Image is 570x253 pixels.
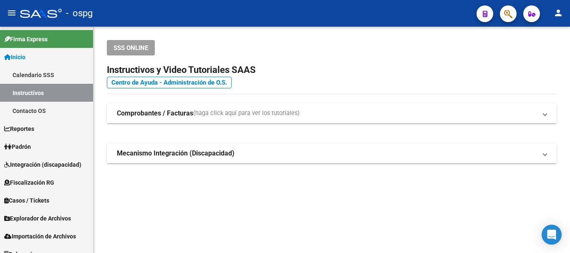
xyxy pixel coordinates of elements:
span: Inicio [4,53,25,62]
strong: Mecanismo Integración (Discapacidad) [117,149,235,158]
div: Open Intercom Messenger [542,225,562,245]
strong: Comprobantes / Facturas [117,109,193,118]
span: Firma Express [4,35,48,44]
span: Casos / Tickets [4,196,49,205]
mat-expansion-panel-header: Comprobantes / Facturas(haga click aquí para ver los tutoriales) [107,103,557,123]
span: Explorador de Archivos [4,214,71,223]
span: Padrón [4,142,31,151]
h2: Instructivos y Video Tutoriales SAAS [107,62,557,78]
span: Integración (discapacidad) [4,160,81,169]
mat-expansion-panel-header: Mecanismo Integración (Discapacidad) [107,143,557,163]
span: Reportes [4,124,34,133]
mat-icon: person [553,8,563,18]
mat-icon: menu [7,8,17,18]
a: Centro de Ayuda - Administración de O.S. [107,77,232,88]
span: Fiscalización RG [4,178,54,187]
button: SSS ONLINE [107,40,155,55]
span: Importación de Archivos [4,232,76,241]
span: (haga click aquí para ver los tutoriales) [193,109,300,118]
span: - ospg [66,4,93,23]
span: SSS ONLINE [113,44,148,52]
